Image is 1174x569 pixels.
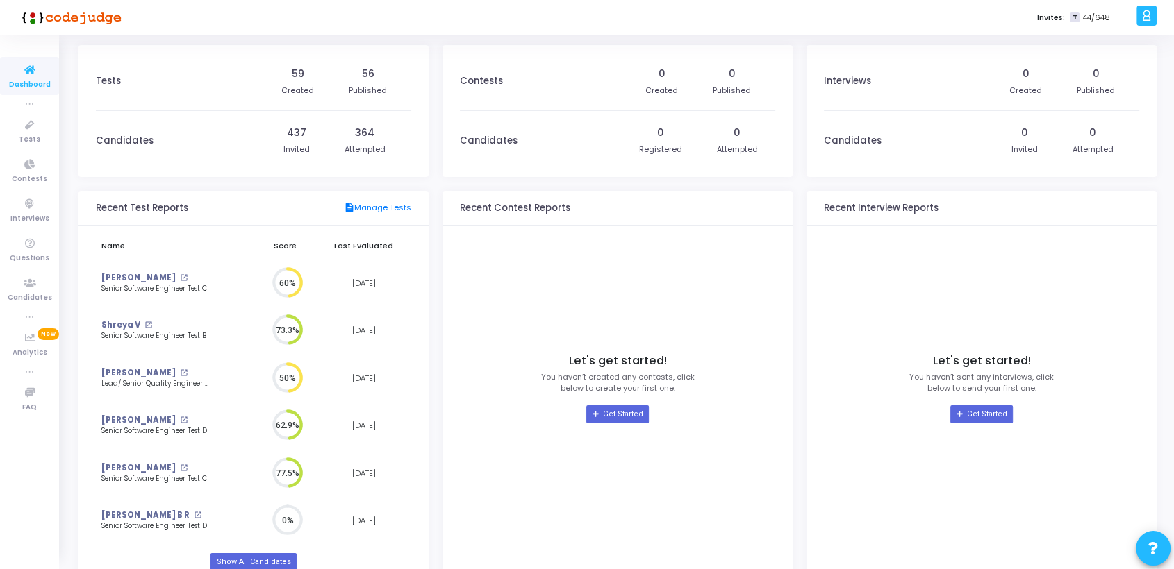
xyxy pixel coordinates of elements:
a: Shreya V [101,319,140,331]
td: [DATE] [317,450,411,498]
td: [DATE] [317,402,411,450]
mat-icon: open_in_new [194,511,201,519]
span: Analytics [13,347,47,359]
div: 0 [1021,126,1028,140]
div: Published [349,85,387,96]
div: Senior Software Engineer Test D [101,426,209,436]
h3: Recent Contest Reports [460,203,570,214]
h4: Let's get started! [933,354,1031,368]
span: Candidates [8,292,52,304]
div: Published [713,85,751,96]
a: Manage Tests [344,202,411,214]
div: Senior Software Engineer Test C [101,284,209,294]
div: Invited [1011,144,1038,155]
td: [DATE] [317,260,411,307]
div: Attempted [1073,144,1114,155]
a: [PERSON_NAME] [101,462,176,474]
a: [PERSON_NAME] [101,414,176,426]
h3: Interviews [824,76,871,87]
div: 0 [1023,67,1030,81]
div: Published [1077,85,1115,96]
h3: Recent Test Reports [96,203,188,214]
div: Attempted [345,144,386,155]
h3: Contests [460,76,503,87]
th: Score [254,232,317,260]
div: Lead/ Senior Quality Engineer Test 7 [101,379,209,389]
div: 0 [1093,67,1100,81]
span: FAQ [22,402,37,414]
th: Name [96,232,254,260]
h3: Tests [96,76,121,87]
h3: Candidates [96,135,154,146]
div: Senior Software Engineer Test B [101,331,209,341]
span: Dashboard [9,79,51,91]
p: You haven’t created any contests, click below to create your first one. [541,371,695,394]
th: Last Evaluated [317,232,411,260]
img: logo [17,3,122,31]
div: Senior Software Engineer Test D [101,521,209,532]
a: [PERSON_NAME] [101,367,176,379]
div: 0 [657,126,664,140]
div: Created [1009,85,1042,96]
h3: Candidates [824,135,882,146]
mat-icon: open_in_new [180,369,188,377]
mat-icon: description [344,202,354,214]
div: Senior Software Engineer Test C [101,474,209,484]
span: Tests [19,134,40,146]
h3: Candidates [460,135,518,146]
div: 0 [659,67,665,81]
label: Invites: [1036,12,1064,24]
div: Registered [639,144,682,155]
div: Attempted [717,144,758,155]
a: [PERSON_NAME] B R [101,509,190,521]
td: [DATE] [317,497,411,545]
div: Invited [283,144,310,155]
a: Get Started [586,405,648,423]
div: 56 [362,67,374,81]
div: Created [281,85,314,96]
span: Interviews [10,213,49,225]
span: Contests [12,173,47,185]
td: [DATE] [317,307,411,355]
mat-icon: open_in_new [180,274,188,282]
div: 0 [1089,126,1096,140]
div: 0 [734,126,741,140]
h3: Recent Interview Reports [824,203,939,214]
h4: Let's get started! [569,354,667,368]
td: [DATE] [317,355,411,402]
div: 0 [729,67,736,81]
div: 437 [287,126,306,140]
span: New [38,328,59,340]
a: [PERSON_NAME] [101,272,176,284]
span: 44/648 [1082,12,1109,24]
a: Get Started [950,405,1012,423]
mat-icon: open_in_new [180,416,188,424]
p: You haven’t sent any interviews, click below to send your first one. [909,371,1054,394]
div: 59 [292,67,304,81]
span: T [1070,12,1079,23]
span: Questions [10,253,49,264]
div: Created [645,85,678,96]
div: 364 [355,126,374,140]
mat-icon: open_in_new [180,464,188,472]
mat-icon: open_in_new [144,321,152,329]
